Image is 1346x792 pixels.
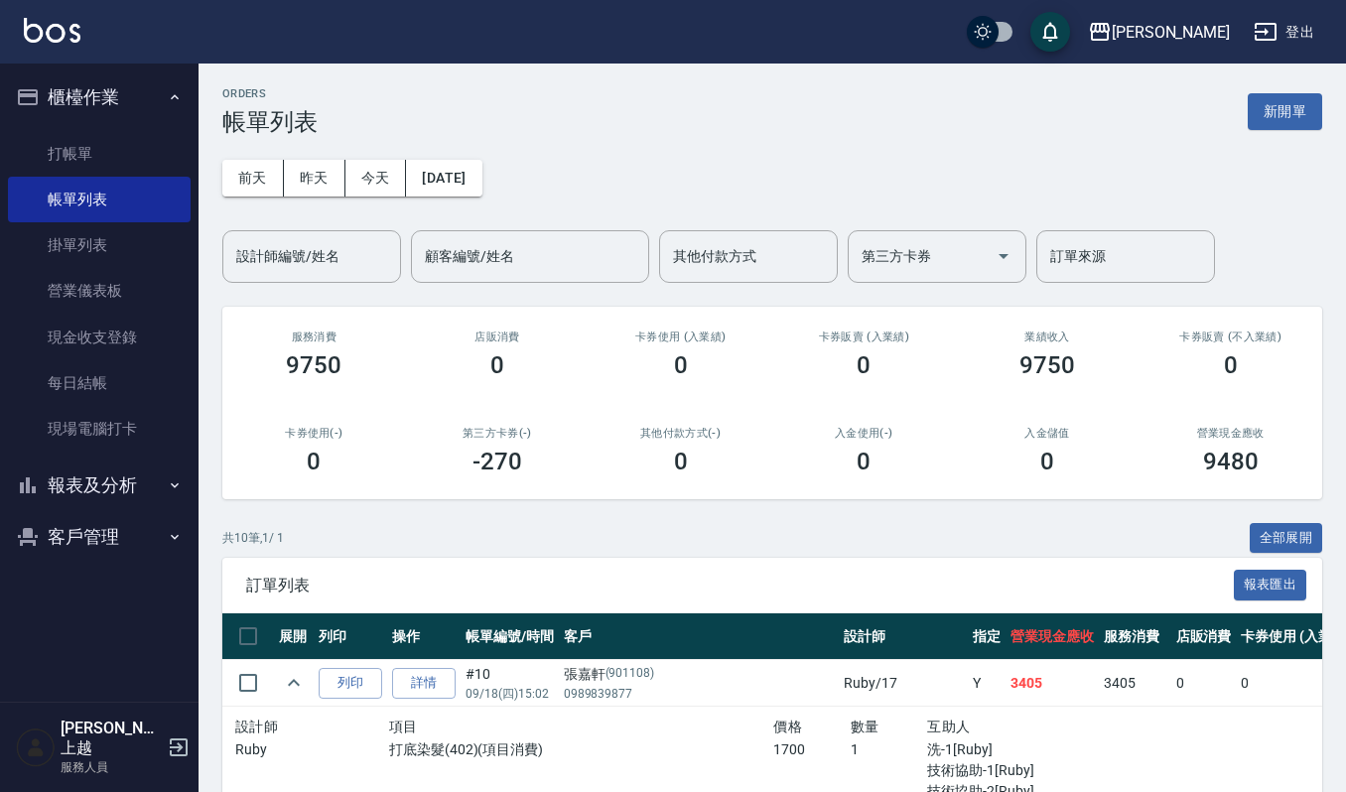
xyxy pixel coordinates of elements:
[274,613,314,660] th: 展開
[314,613,387,660] th: 列印
[559,613,839,660] th: 客戶
[8,460,191,511] button: 報表及分析
[490,351,504,379] h3: 0
[564,685,834,703] p: 0989839877
[1030,12,1070,52] button: save
[851,739,927,760] p: 1
[968,660,1006,707] td: Y
[24,18,80,43] img: Logo
[564,664,834,685] div: 張嘉軒
[1250,523,1323,554] button: 全部展開
[606,664,655,685] p: (901108)
[8,315,191,360] a: 現金收支登錄
[279,668,309,698] button: expand row
[1248,93,1322,130] button: 新開單
[246,427,382,440] h2: 卡券使用(-)
[851,719,879,734] span: 數量
[839,660,968,707] td: Ruby /17
[1171,613,1237,660] th: 店販消費
[857,448,871,475] h3: 0
[8,177,191,222] a: 帳單列表
[8,71,191,123] button: 櫃檯作業
[389,719,418,734] span: 項目
[1006,613,1099,660] th: 營業現金應收
[839,613,968,660] th: 設計師
[773,739,850,760] p: 1700
[284,160,345,197] button: 昨天
[674,448,688,475] h3: 0
[307,448,321,475] h3: 0
[1099,660,1171,707] td: 3405
[286,351,341,379] h3: 9750
[246,576,1234,595] span: 訂單列表
[927,760,1157,781] p: 技術協助-1[Ruby]
[246,330,382,343] h3: 服務消費
[8,268,191,314] a: 營業儀表板
[222,108,318,136] h3: 帳單列表
[1224,351,1238,379] h3: 0
[980,330,1116,343] h2: 業績收入
[61,719,162,758] h5: [PERSON_NAME]上越
[235,719,278,734] span: 設計師
[8,222,191,268] a: 掛單列表
[345,160,407,197] button: 今天
[235,739,389,760] p: Ruby
[1040,448,1054,475] h3: 0
[222,529,284,547] p: 共 10 筆, 1 / 1
[1234,575,1307,594] a: 報表匯出
[927,739,1157,760] p: 洗-1[Ruby]
[674,351,688,379] h3: 0
[61,758,162,776] p: 服務人員
[1234,570,1307,600] button: 報表匯出
[612,427,748,440] h2: 其他付款方式(-)
[389,739,773,760] p: 打底染髮(402)(項目消費)
[612,330,748,343] h2: 卡券使用 (入業績)
[1019,351,1075,379] h3: 9750
[406,160,481,197] button: [DATE]
[466,685,554,703] p: 09/18 (四) 15:02
[1248,101,1322,120] a: 新開單
[1203,448,1259,475] h3: 9480
[8,406,191,452] a: 現場電腦打卡
[1246,14,1322,51] button: 登出
[430,330,566,343] h2: 店販消費
[1112,20,1230,45] div: [PERSON_NAME]
[222,160,284,197] button: 前天
[16,727,56,767] img: Person
[8,131,191,177] a: 打帳單
[319,668,382,699] button: 列印
[461,660,559,707] td: #10
[430,427,566,440] h2: 第三方卡券(-)
[387,613,461,660] th: 操作
[796,427,932,440] h2: 入金使用(-)
[392,668,456,699] a: 詳情
[461,613,559,660] th: 帳單編號/時間
[857,351,871,379] h3: 0
[1171,660,1237,707] td: 0
[1162,427,1298,440] h2: 營業現金應收
[1006,660,1099,707] td: 3405
[8,511,191,563] button: 客戶管理
[8,360,191,406] a: 每日結帳
[773,719,802,734] span: 價格
[222,87,318,100] h2: ORDERS
[988,240,1019,272] button: Open
[968,613,1006,660] th: 指定
[1162,330,1298,343] h2: 卡券販賣 (不入業績)
[927,719,970,734] span: 互助人
[980,427,1116,440] h2: 入金儲值
[1099,613,1171,660] th: 服務消費
[796,330,932,343] h2: 卡券販賣 (入業績)
[472,448,522,475] h3: -270
[1080,12,1238,53] button: [PERSON_NAME]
